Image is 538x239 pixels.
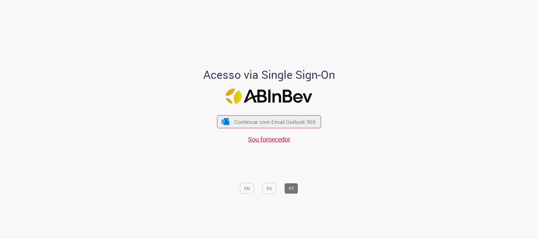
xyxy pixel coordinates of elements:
h1: Acesso via Single Sign-On [182,68,356,81]
button: ícone Azure/Microsoft 360 Continuar com Email Outlook 365 [217,115,321,128]
button: PT [285,183,298,194]
a: Sou fornecedor [248,135,290,143]
button: EN [240,183,254,194]
span: Continuar com Email Outlook 365 [234,118,316,125]
button: ES [263,183,276,194]
img: Logo ABInBev [226,88,312,104]
img: ícone Azure/Microsoft 360 [221,118,230,125]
